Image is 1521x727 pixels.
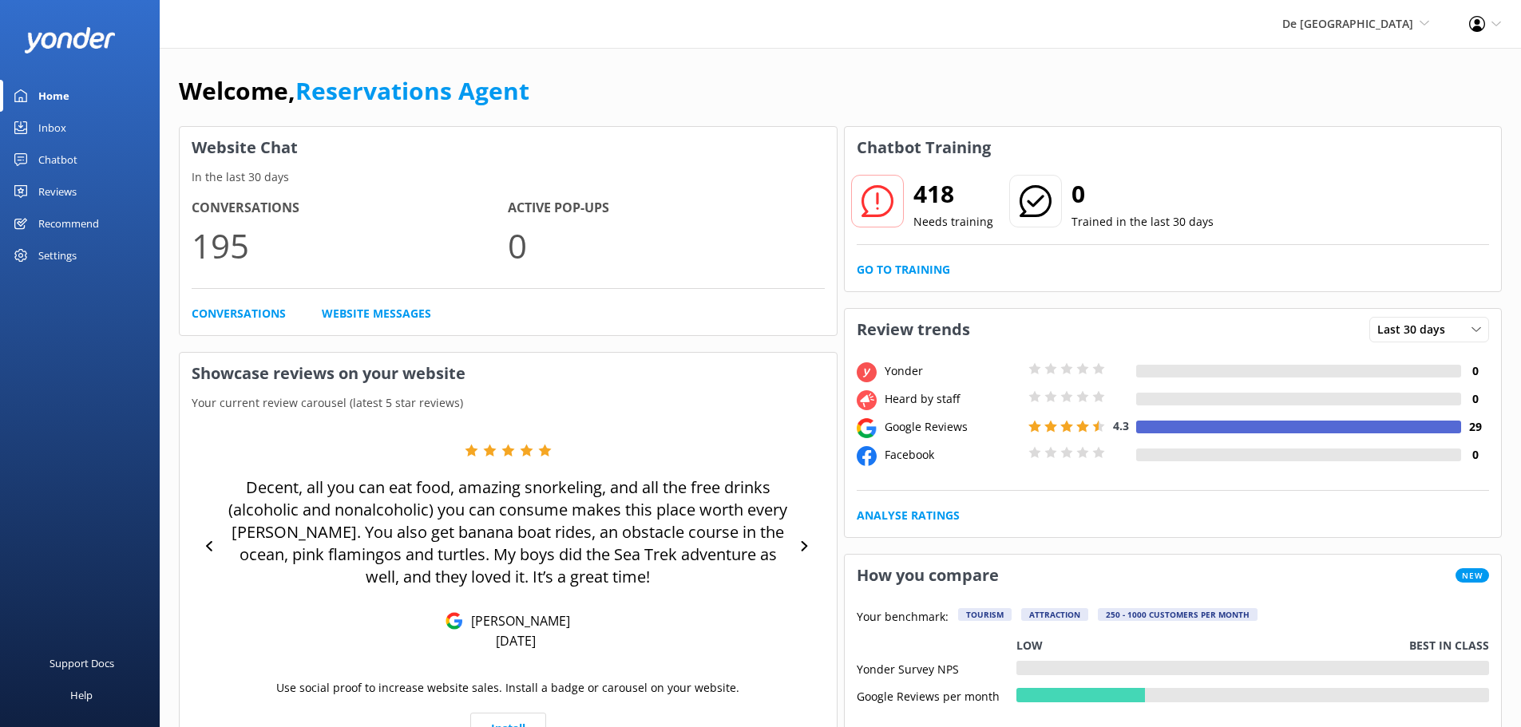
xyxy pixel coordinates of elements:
[881,418,1024,436] div: Google Reviews
[322,305,431,322] a: Website Messages
[857,661,1016,675] div: Yonder Survey NPS
[1021,608,1088,621] div: Attraction
[845,309,982,350] h3: Review trends
[50,647,114,679] div: Support Docs
[1456,568,1489,583] span: New
[913,213,993,231] p: Needs training
[463,612,570,630] p: [PERSON_NAME]
[295,74,529,107] a: Reservations Agent
[38,144,77,176] div: Chatbot
[38,207,99,239] div: Recommend
[192,305,286,322] a: Conversations
[38,112,66,144] div: Inbox
[1461,390,1489,408] h4: 0
[1461,418,1489,436] h4: 29
[1016,637,1043,654] p: Low
[38,176,77,207] div: Reviews
[180,127,837,168] h3: Website Chat
[508,198,824,219] h4: Active Pop-ups
[38,80,69,112] div: Home
[1409,637,1489,654] p: Best in class
[180,394,837,412] p: Your current review carousel (latest 5 star reviews)
[857,688,1016,702] div: Google Reviews per month
[881,390,1024,408] div: Heard by staff
[224,476,793,588] p: Decent, all you can eat food, amazing snorkeling, and all the free drinks (alcoholic and nonalcoh...
[857,261,950,279] a: Go to Training
[1377,321,1455,338] span: Last 30 days
[496,632,536,650] p: [DATE]
[1461,446,1489,464] h4: 0
[845,127,1003,168] h3: Chatbot Training
[857,608,949,627] p: Your benchmark:
[881,446,1024,464] div: Facebook
[958,608,1012,621] div: Tourism
[180,353,837,394] h3: Showcase reviews on your website
[857,507,960,524] a: Analyse Ratings
[192,198,508,219] h4: Conversations
[38,239,77,271] div: Settings
[1071,213,1214,231] p: Trained in the last 30 days
[276,679,739,697] p: Use social proof to increase website sales. Install a badge or carousel on your website.
[1071,175,1214,213] h2: 0
[881,362,1024,380] div: Yonder
[70,679,93,711] div: Help
[1113,418,1129,433] span: 4.3
[913,175,993,213] h2: 418
[1461,362,1489,380] h4: 0
[1282,16,1413,31] span: De [GEOGRAPHIC_DATA]
[24,27,116,53] img: yonder-white-logo.png
[446,612,463,630] img: Google Reviews
[1098,608,1258,621] div: 250 - 1000 customers per month
[508,219,824,272] p: 0
[180,168,837,186] p: In the last 30 days
[179,72,529,110] h1: Welcome,
[845,555,1011,596] h3: How you compare
[192,219,508,272] p: 195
